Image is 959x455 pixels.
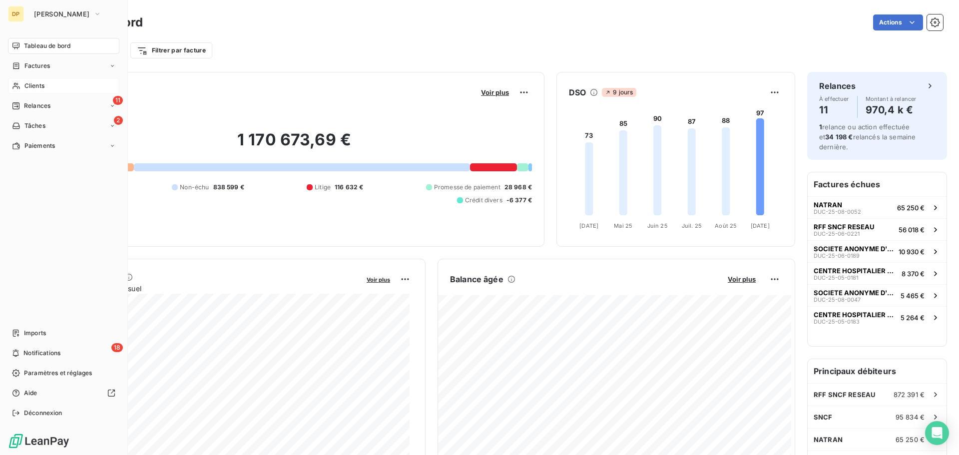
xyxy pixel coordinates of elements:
span: Paramètres et réglages [24,369,92,378]
button: Filtrer par facture [130,42,212,58]
h4: 970,4 k € [866,102,917,118]
span: NATRAN [814,436,843,444]
img: Logo LeanPay [8,433,70,449]
span: Imports [24,329,46,338]
div: DP [8,6,24,22]
span: DUC-25-08-0047 [814,297,861,303]
span: 2 [114,116,123,125]
span: DUC-25-05-0181 [814,275,858,281]
span: 65 250 € [896,436,925,444]
span: 1 [819,123,822,131]
span: Factures [24,61,50,70]
h6: Relances [819,80,856,92]
span: SNCF [814,413,833,421]
tspan: [DATE] [751,222,770,229]
span: Relances [24,101,50,110]
span: DUC-25-05-0183 [814,319,860,325]
span: CENTRE HOSPITALIER DE [GEOGRAPHIC_DATA] [814,267,898,275]
button: CENTRE HOSPITALIER DE [GEOGRAPHIC_DATA]DUC-25-05-01818 370 € [808,262,947,284]
tspan: Août 25 [715,222,737,229]
span: 9 jours [602,88,636,97]
span: CENTRE HOSPITALIER DE [GEOGRAPHIC_DATA] [814,311,897,319]
span: Crédit divers [465,196,502,205]
span: Voir plus [367,276,390,283]
span: Tâches [24,121,45,130]
span: NATRAN [814,201,842,209]
span: Litige [315,183,331,192]
span: 872 391 € [894,391,925,399]
span: [PERSON_NAME] [34,10,89,18]
span: 56 018 € [899,226,925,234]
span: 34 198 € [825,133,853,141]
span: Voir plus [728,275,756,283]
span: 28 968 € [504,183,532,192]
button: Voir plus [725,275,759,284]
span: Chiffre d'affaires mensuel [56,283,360,294]
button: SOCIETE ANONYME D'HABITATIONS A LOYDUC-25-08-00475 465 € [808,284,947,306]
button: Actions [873,14,923,30]
span: DUC-25-06-0221 [814,231,860,237]
span: relance ou action effectuée et relancés la semaine dernière. [819,123,916,151]
span: 838 599 € [213,183,244,192]
button: Voir plus [478,88,512,97]
span: 116 632 € [335,183,363,192]
span: 10 930 € [899,248,925,256]
span: 5 465 € [901,292,925,300]
tspan: Juin 25 [647,222,668,229]
span: 8 370 € [902,270,925,278]
h4: 11 [819,102,849,118]
tspan: [DATE] [579,222,598,229]
h2: 1 170 673,69 € [56,130,532,160]
span: Montant à relancer [866,96,917,102]
span: Voir plus [481,88,509,96]
span: 5 264 € [901,314,925,322]
h6: DSO [569,86,586,98]
span: DUC-25-06-0189 [814,253,860,259]
h6: Balance âgée [450,273,503,285]
tspan: Mai 25 [614,222,632,229]
span: Clients [24,81,44,90]
span: Promesse de paiement [434,183,500,192]
button: RFF SNCF RESEAUDUC-25-06-022156 018 € [808,218,947,240]
span: -6 377 € [506,196,532,205]
span: 11 [113,96,123,105]
tspan: Juil. 25 [682,222,702,229]
span: SOCIETE ANONYME D'HABITATIONS A LOY [814,289,897,297]
span: 18 [111,343,123,352]
span: RFF SNCF RESEAU [814,223,875,231]
h6: Principaux débiteurs [808,359,947,383]
div: Open Intercom Messenger [925,421,949,445]
button: NATRANDUC-25-08-005265 250 € [808,196,947,218]
span: Paiements [24,141,55,150]
a: Aide [8,385,119,401]
span: RFF SNCF RESEAU [814,391,876,399]
button: Voir plus [364,275,393,284]
span: À effectuer [819,96,849,102]
span: 95 834 € [896,413,925,421]
span: DUC-25-08-0052 [814,209,861,215]
span: 65 250 € [897,204,925,212]
span: Tableau de bord [24,41,70,50]
span: Notifications [23,349,60,358]
span: Non-échu [180,183,209,192]
button: CENTRE HOSPITALIER DE [GEOGRAPHIC_DATA]DUC-25-05-01835 264 € [808,306,947,328]
span: Aide [24,389,37,398]
span: SOCIETE ANONYME D'HABITATIONS A LOY [814,245,895,253]
span: Déconnexion [24,409,62,418]
h6: Factures échues [808,172,947,196]
button: SOCIETE ANONYME D'HABITATIONS A LOYDUC-25-06-018910 930 € [808,240,947,262]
